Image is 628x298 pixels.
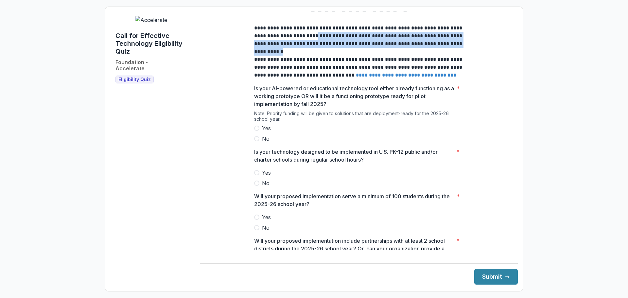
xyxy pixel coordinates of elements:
[254,111,463,124] div: Note: Priority funding will be given to solutions that are deployment-ready for the 2025-26 schoo...
[135,16,167,24] img: Accelerate
[254,148,454,164] p: Is your technology designed to be implemented in U.S. PK-12 public and/or charter schools during ...
[262,169,271,177] span: Yes
[262,135,270,143] span: No
[254,237,454,268] p: Will your proposed implementation include partnerships with at least 2 school districts during th...
[115,59,148,72] h2: Foundation - Accelerate
[254,192,454,208] p: Will your proposed implementation serve a minimum of 100 students during the 2025-26 school year?
[115,32,186,55] h1: Call for Effective Technology Eligibility Quiz
[474,269,518,285] button: Submit
[118,77,151,82] span: Eligibility Quiz
[262,179,270,187] span: No
[262,124,271,132] span: Yes
[262,224,270,232] span: No
[262,213,271,221] span: Yes
[254,84,454,108] p: Is your AI-powered or educational technology tool either already functioning as a working prototy...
